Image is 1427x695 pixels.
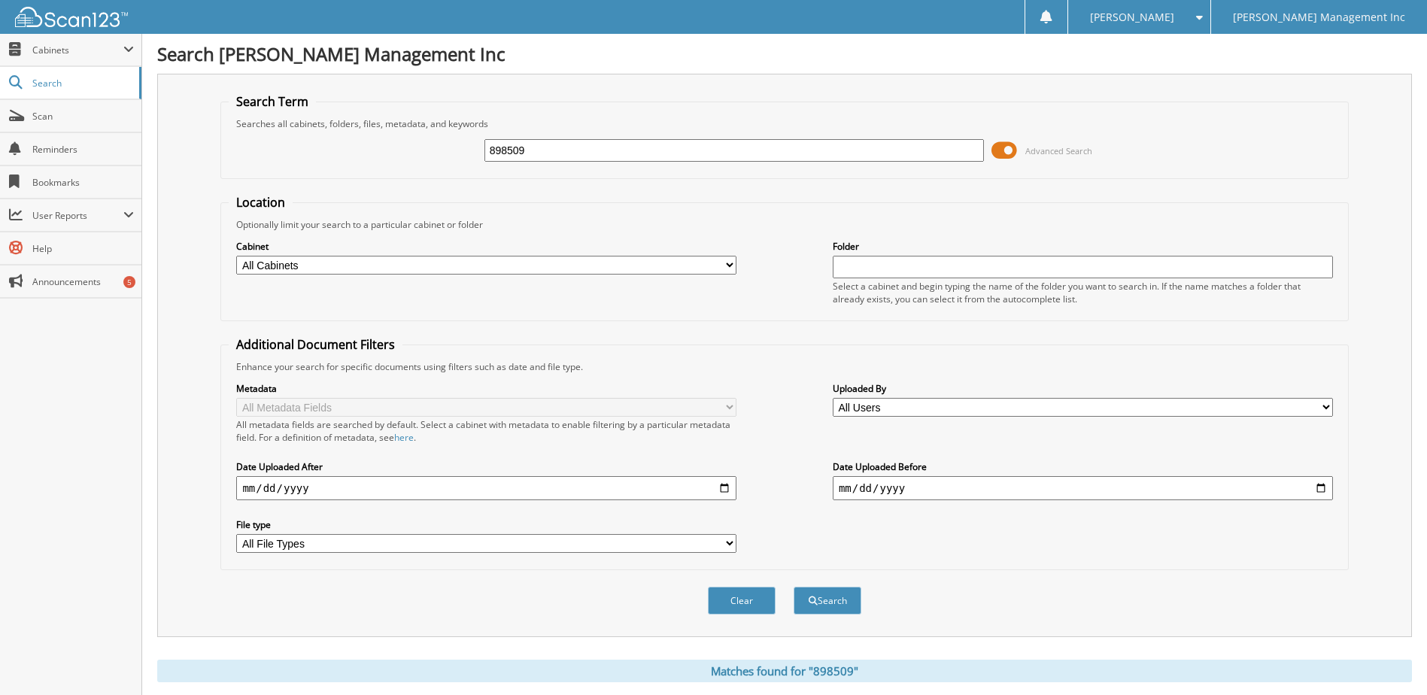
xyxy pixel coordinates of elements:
[15,7,128,27] img: scan123-logo-white.svg
[794,587,861,615] button: Search
[236,240,736,253] label: Cabinet
[32,44,123,56] span: Cabinets
[833,460,1333,473] label: Date Uploaded Before
[1090,13,1174,22] span: [PERSON_NAME]
[32,77,132,90] span: Search
[32,110,134,123] span: Scan
[236,518,736,531] label: File type
[236,382,736,395] label: Metadata
[32,275,134,288] span: Announcements
[236,418,736,444] div: All metadata fields are searched by default. Select a cabinet with metadata to enable filtering b...
[833,476,1333,500] input: end
[236,460,736,473] label: Date Uploaded After
[229,360,1340,373] div: Enhance your search for specific documents using filters such as date and file type.
[229,194,293,211] legend: Location
[833,240,1333,253] label: Folder
[32,143,134,156] span: Reminders
[1233,13,1405,22] span: [PERSON_NAME] Management Inc
[229,336,402,353] legend: Additional Document Filters
[229,93,316,110] legend: Search Term
[833,382,1333,395] label: Uploaded By
[157,41,1412,66] h1: Search [PERSON_NAME] Management Inc
[394,431,414,444] a: here
[32,176,134,189] span: Bookmarks
[708,587,776,615] button: Clear
[123,276,135,288] div: 5
[236,476,736,500] input: start
[32,209,123,222] span: User Reports
[229,218,1340,231] div: Optionally limit your search to a particular cabinet or folder
[32,242,134,255] span: Help
[229,117,1340,130] div: Searches all cabinets, folders, files, metadata, and keywords
[157,660,1412,682] div: Matches found for "898509"
[833,280,1333,305] div: Select a cabinet and begin typing the name of the folder you want to search in. If the name match...
[1025,145,1092,156] span: Advanced Search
